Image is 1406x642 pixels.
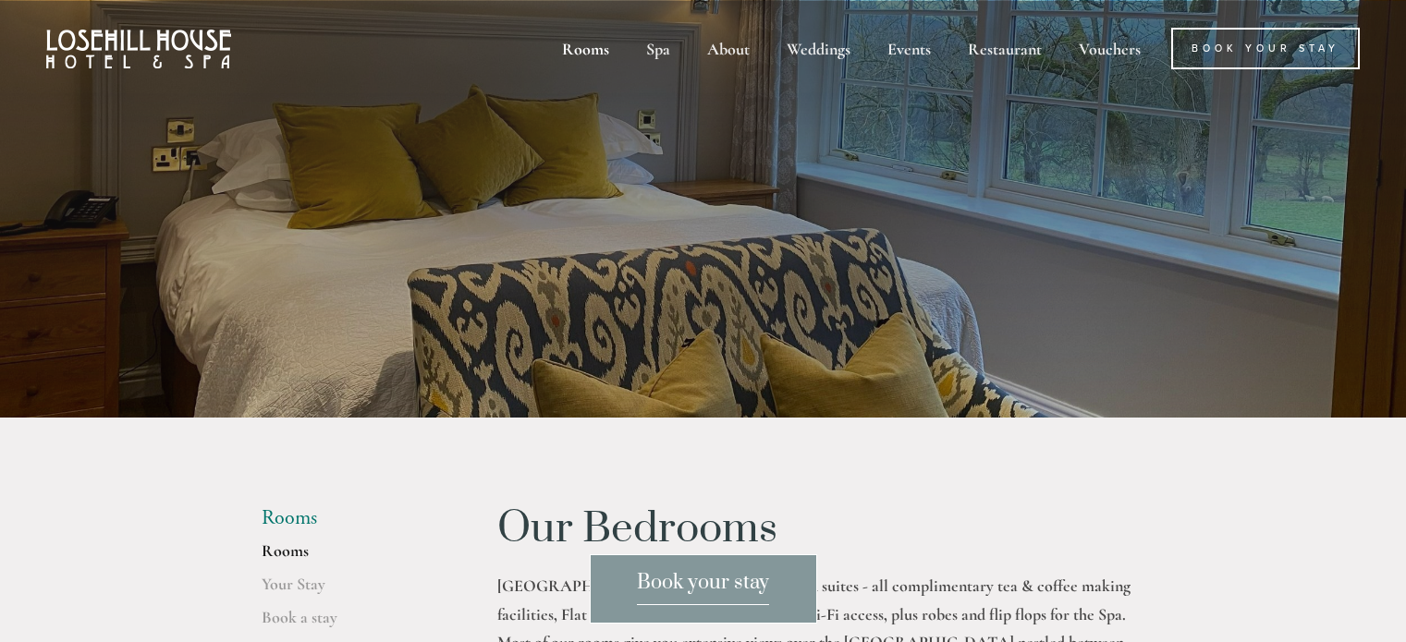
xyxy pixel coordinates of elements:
h1: Our Bedrooms [497,506,1145,552]
a: Vouchers [1062,28,1157,69]
div: Weddings [770,28,867,69]
img: Losehill House [46,30,231,68]
span: Book your stay [637,570,769,605]
div: About [691,28,766,69]
a: Book Your Stay [1171,28,1360,69]
a: Book your stay [590,554,817,624]
a: Rooms [262,540,438,574]
a: Book a stay [262,607,438,640]
div: Events [871,28,948,69]
div: Spa [630,28,687,69]
div: Restaurant [951,28,1058,69]
div: Rooms [545,28,626,69]
li: Rooms [262,506,438,530]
